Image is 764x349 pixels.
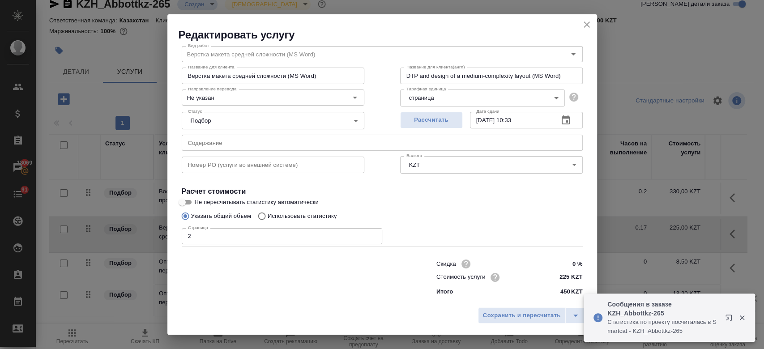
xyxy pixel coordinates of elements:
[191,212,251,221] p: Указать общий объем
[268,212,337,221] p: Использовать статистику
[195,198,319,207] span: Не пересчитывать статистику автоматически
[188,117,214,124] button: Подбор
[405,115,458,125] span: Рассчитать
[571,287,583,296] p: KZT
[733,314,751,322] button: Закрыть
[436,260,456,268] p: Скидка
[720,309,741,330] button: Открыть в новой вкладке
[182,112,364,129] div: Подбор
[483,311,561,321] span: Сохранить и пересчитать
[607,318,719,336] p: Cтатистика по проекту посчиталась в Smartcat - KZH_Abbottkz-265
[478,307,586,323] div: split button
[406,94,437,102] button: страница
[182,186,583,197] h4: Расчет стоимости
[436,272,486,281] p: Стоимость услуги
[580,18,593,31] button: close
[406,161,423,169] button: KZT
[179,28,597,42] h2: Редактировать услугу
[549,257,582,270] input: ✎ Введи что-нибудь
[607,300,719,318] p: Сообщения в заказе KZH_Abbottkz-265
[478,307,566,323] button: Сохранить и пересчитать
[400,156,583,173] div: KZT
[349,91,361,104] button: Open
[549,271,582,284] input: ✎ Введи что-нибудь
[436,287,453,296] p: Итого
[560,287,570,296] p: 450
[400,112,463,128] button: Рассчитать
[400,89,565,106] div: страница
